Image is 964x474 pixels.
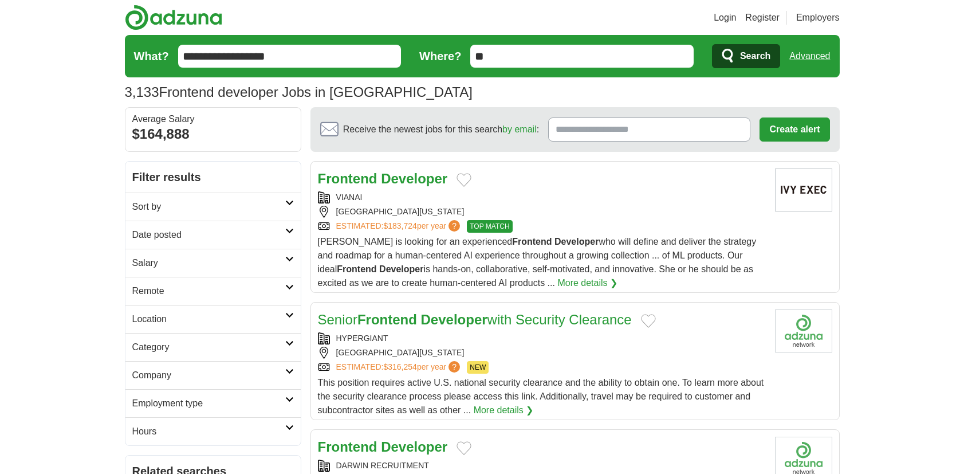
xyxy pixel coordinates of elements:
[421,312,487,327] strong: Developer
[318,439,448,455] a: Frontend Developer
[132,200,285,214] h2: Sort by
[419,48,461,65] label: Where?
[796,11,840,25] a: Employers
[789,45,830,68] a: Advanced
[125,277,301,305] a: Remote
[554,237,599,246] strong: Developer
[343,123,539,136] span: Receive the newest jobs for this search :
[740,45,770,68] span: Search
[125,221,301,249] a: Date posted
[125,333,301,361] a: Category
[381,171,447,186] strong: Developer
[125,5,222,30] img: Adzuna logo
[125,162,301,193] h2: Filter results
[512,237,552,246] strong: Frontend
[318,332,766,344] div: HYPERGIANT
[467,361,489,374] span: NEW
[474,404,534,417] a: More details ❯
[318,378,764,415] span: This position requires active U.S. national security clearance and the ability to obtain one. To ...
[125,84,473,100] h1: Frontend developer Jobs in [GEOGRAPHIC_DATA]
[457,173,471,187] button: Add to favorite jobs
[448,220,460,232] span: ?
[318,312,632,327] a: SeniorFrontend Developerwith Security Clearance
[381,439,447,455] strong: Developer
[132,312,285,326] h2: Location
[760,117,829,142] button: Create alert
[337,264,376,274] strong: Frontend
[379,264,423,274] strong: Developer
[712,44,780,68] button: Search
[125,82,159,103] span: 3,133
[125,361,301,389] a: Company
[132,228,285,242] h2: Date posted
[775,310,832,352] img: Company logo
[357,312,417,327] strong: Frontend
[745,11,780,25] a: Register
[318,347,766,359] div: [GEOGRAPHIC_DATA][US_STATE]
[132,284,285,298] h2: Remote
[502,124,537,134] a: by email
[132,340,285,354] h2: Category
[318,191,766,203] div: VIANAI
[457,441,471,455] button: Add to favorite jobs
[336,220,463,233] a: ESTIMATED:$183,724per year?
[557,276,617,290] a: More details ❯
[448,361,460,373] span: ?
[318,439,377,455] strong: Frontend
[125,249,301,277] a: Salary
[125,305,301,333] a: Location
[318,171,448,186] a: Frontend Developer
[336,361,463,374] a: ESTIMATED:$316,254per year?
[125,389,301,417] a: Employment type
[132,256,285,270] h2: Salary
[641,314,656,328] button: Add to favorite jobs
[383,221,416,230] span: $183,724
[132,124,294,144] div: $164,888
[318,206,766,218] div: [GEOGRAPHIC_DATA][US_STATE]
[383,362,416,371] span: $316,254
[125,417,301,445] a: Hours
[132,115,294,124] div: Average Salary
[467,220,512,233] span: TOP MATCH
[132,369,285,382] h2: Company
[134,48,169,65] label: What?
[132,425,285,438] h2: Hours
[318,460,766,472] div: DARWIN RECRUITMENT
[714,11,736,25] a: Login
[132,397,285,410] h2: Employment type
[318,237,757,288] span: [PERSON_NAME] is looking for an experienced who will define and deliver the strategy and roadmap ...
[125,193,301,221] a: Sort by
[775,169,832,211] img: Company logo
[318,171,377,186] strong: Frontend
